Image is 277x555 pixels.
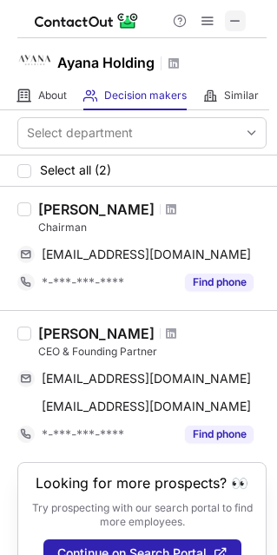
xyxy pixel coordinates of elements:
[30,501,254,529] p: Try prospecting with our search portal to find more employees.
[36,475,248,491] header: Looking for more prospects? 👀
[104,89,187,102] span: Decision makers
[35,10,139,31] img: ContactOut v5.3.10
[42,247,251,262] span: [EMAIL_ADDRESS][DOMAIN_NAME]
[224,89,259,102] span: Similar
[57,52,155,73] h1: Ayana Holding
[42,399,251,414] span: [EMAIL_ADDRESS][DOMAIN_NAME]
[42,371,251,387] span: [EMAIL_ADDRESS][DOMAIN_NAME]
[185,426,254,443] button: Reveal Button
[38,325,155,342] div: [PERSON_NAME]
[38,220,267,235] div: Chairman
[38,89,67,102] span: About
[27,124,133,142] div: Select department
[40,163,111,177] span: Select all (2)
[185,274,254,291] button: Reveal Button
[38,344,267,360] div: CEO & Founding Partner
[17,43,52,77] img: eac596cb883df4a130cf81eaebf2eef0
[38,201,155,218] div: [PERSON_NAME]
